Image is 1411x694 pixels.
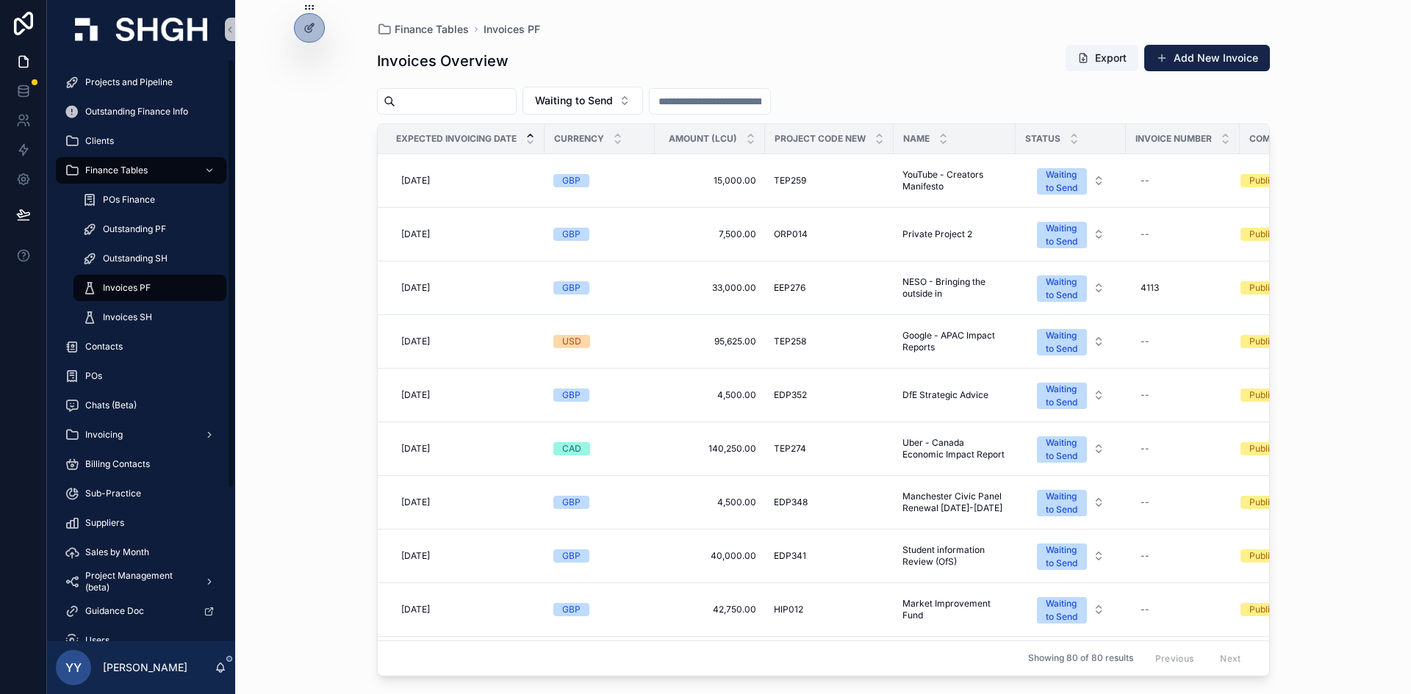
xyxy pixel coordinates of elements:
span: POs Finance [103,194,155,206]
span: Projects and Pipeline [85,76,173,88]
a: YouTube - Creators Manifesto [902,169,1007,192]
a: Outstanding PF [73,216,226,242]
span: Finance Tables [85,165,148,176]
a: -- [1135,491,1231,514]
span: 42,750.00 [664,604,756,615]
a: [DATE] [395,330,536,353]
a: Public First [1241,442,1332,455]
div: -- [1141,496,1149,508]
span: EDP352 [774,389,807,401]
span: Invoices PF [484,22,540,37]
div: Waiting to Send [1046,597,1078,623]
a: ORP014 [774,228,885,240]
a: Select Button [1024,267,1117,308]
div: Waiting to Send [1046,222,1078,248]
div: Waiting to Send [1046,436,1078,463]
a: EDP348 [774,496,885,508]
a: Users [56,627,226,654]
span: Suppliers [85,517,124,529]
div: -- [1141,389,1149,401]
span: 7,500.00 [664,228,756,240]
a: POs [56,363,226,389]
span: 4,500.00 [664,389,756,401]
a: Manchester Civic Panel Renewal [DATE]-[DATE] [902,491,1007,514]
a: Student information Review (OfS) [902,544,1007,568]
span: EEP276 [774,282,805,294]
span: Waiting to Send [535,93,613,108]
span: Status [1025,133,1060,145]
a: -- [1135,544,1231,568]
span: TEP274 [774,443,806,455]
a: Select Button [1024,214,1117,255]
div: Waiting to Send [1046,168,1078,195]
a: GBP [553,496,646,509]
div: Public First [1249,174,1296,187]
a: HIP012 [774,604,885,615]
span: [DATE] [401,550,430,562]
div: Public First [1249,228,1296,241]
a: Invoices PF [73,275,226,301]
a: Finance Tables [56,157,226,184]
a: [DATE] [395,383,536,407]
a: Invoicing [56,422,226,448]
a: Uber - Canada Economic Impact Report [902,437,1007,460]
span: [DATE] [401,228,430,240]
a: [DATE] [395,169,536,192]
a: Finance Tables [377,22,469,37]
span: Expected Invoicing Date [396,133,517,145]
a: GBP [553,549,646,563]
span: Showing 80 of 80 results [1028,653,1133,665]
span: [DATE] [401,336,430,347]
span: Invoicing [85,429,123,441]
a: Private Project 2 [902,228,1007,240]
div: Waiting to Send [1046,329,1078,355]
span: [DATE] [401,443,430,455]
a: Select Button [1024,535,1117,576]
span: [DATE] [401,175,430,187]
a: Chats (Beta) [56,392,226,419]
span: HIP012 [774,604,803,615]
a: GBP [553,603,646,616]
a: Suppliers [56,510,226,536]
a: -- [1135,598,1231,621]
button: Select Button [1025,429,1116,469]
div: -- [1141,228,1149,240]
a: Outstanding SH [73,245,226,272]
a: [DATE] [395,544,536,568]
span: Outstanding PF [103,223,166,235]
a: 95,625.00 [664,336,756,347]
a: 4,500.00 [664,496,756,508]
a: [DATE] [395,223,536,246]
span: Invoice Number [1135,133,1212,145]
a: Select Button [1024,589,1117,630]
a: [DATE] [395,276,536,300]
a: Add New Invoice [1144,45,1270,71]
button: Select Button [1025,268,1116,308]
div: GBP [562,174,581,187]
a: Invoices SH [73,304,226,330]
span: [DATE] [401,496,430,508]
a: Public First [1241,228,1332,241]
a: Billing Contacts [56,451,226,477]
span: Name [903,133,930,145]
div: GBP [562,549,581,563]
span: 4113 [1141,282,1159,294]
span: Project Code New [775,133,866,145]
a: USD [553,335,646,348]
span: YY [65,659,82,676]
div: GBP [562,496,581,509]
button: Select Button [1025,322,1116,361]
a: [DATE] [395,491,536,514]
button: Select Button [1025,161,1116,200]
a: Public First [1241,335,1332,348]
span: [DATE] [401,389,430,401]
a: Sales by Month [56,539,226,565]
a: Guidance Doc [56,598,226,624]
span: 40,000.00 [664,550,756,562]
span: EDP341 [774,550,806,562]
a: Public First [1241,174,1332,187]
div: -- [1141,336,1149,347]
